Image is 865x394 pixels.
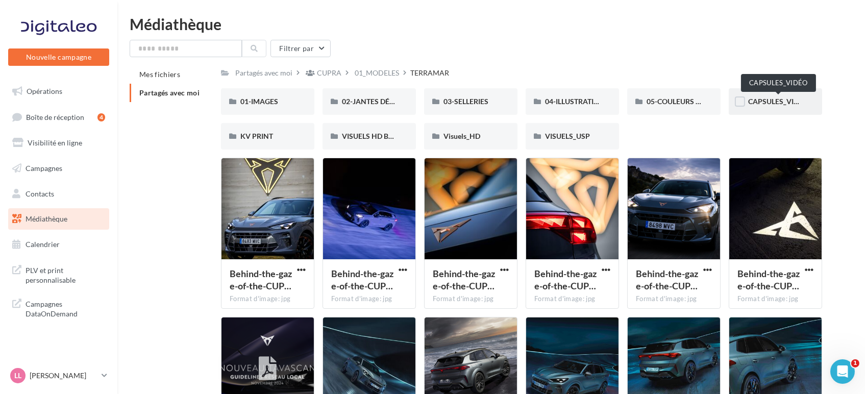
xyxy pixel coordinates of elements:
span: 03-SELLERIES [443,97,488,106]
a: Contacts [6,183,111,205]
div: Format d'image: jpg [433,294,509,304]
a: LL [PERSON_NAME] [8,366,109,385]
div: CAPSULES_VIDÉO [741,74,816,92]
span: PLV et print personnalisable [26,263,105,285]
span: Opérations [27,87,62,95]
button: Filtrer par [270,40,331,57]
span: Contacts [26,189,54,198]
span: Behind-the-gaze-of-the-CUPRA-Terramar_03_HQ [331,268,393,291]
div: Format d'image: jpg [636,294,712,304]
span: 1 [851,359,859,367]
span: Campagnes [26,164,62,173]
span: Behind-the-gaze-of-the-CUPRA-Terramar_04_HQ [534,268,597,291]
a: Campagnes [6,158,111,179]
div: 4 [97,113,105,121]
span: Mes fichiers [139,70,180,79]
span: Visibilité en ligne [28,138,82,147]
span: LL [14,371,21,381]
span: Calendrier [26,240,60,249]
div: Partagés avec moi [235,68,292,78]
a: Opérations [6,81,111,102]
span: Visuels_HD [443,132,480,140]
a: Médiathèque [6,208,111,230]
div: Format d'image: jpg [737,294,813,304]
div: Médiathèque [130,16,853,32]
span: CAPSULES_VIDÉO [748,97,808,106]
span: VISUELS HD BROMURES [342,132,423,140]
a: Campagnes DataOnDemand [6,293,111,323]
div: Format d'image: jpg [230,294,306,304]
span: Behind-the-gaze-of-the-CUPRA-Terramar_02_HQ [230,268,292,291]
div: 01_MODELES [355,68,399,78]
span: Boîte de réception [26,112,84,121]
a: Boîte de réception4 [6,106,111,128]
span: 04-ILLUSTRATIONS [545,97,609,106]
span: Behind-the-gaze-of-the-CUPRA-Terramar_01_HQ [636,268,698,291]
a: Calendrier [6,234,111,255]
span: KV PRINT [240,132,273,140]
div: TERRAMAR [410,68,449,78]
button: Nouvelle campagne [8,48,109,66]
a: Visibilité en ligne [6,132,111,154]
span: Partagés avec moi [139,88,200,97]
p: [PERSON_NAME] [30,371,97,381]
iframe: Intercom live chat [830,359,855,384]
span: Campagnes DataOnDemand [26,297,105,319]
div: Format d'image: jpg [534,294,610,304]
span: VISUELS_USP [545,132,590,140]
span: Médiathèque [26,214,67,223]
span: Behind-the-gaze-of-the-CUPRA-Terramar_06_HQ [433,268,495,291]
div: CUPRA [317,68,341,78]
span: 02-JANTES DÉTOURÉES [342,97,421,106]
span: Behind-the-gaze-of-the-CUPRA-Terramar_05_HQ [737,268,800,291]
span: 01-IMAGES [240,97,278,106]
span: 05-COULEURS CARROSSERIES [647,97,747,106]
div: Format d'image: jpg [331,294,407,304]
a: PLV et print personnalisable [6,259,111,289]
